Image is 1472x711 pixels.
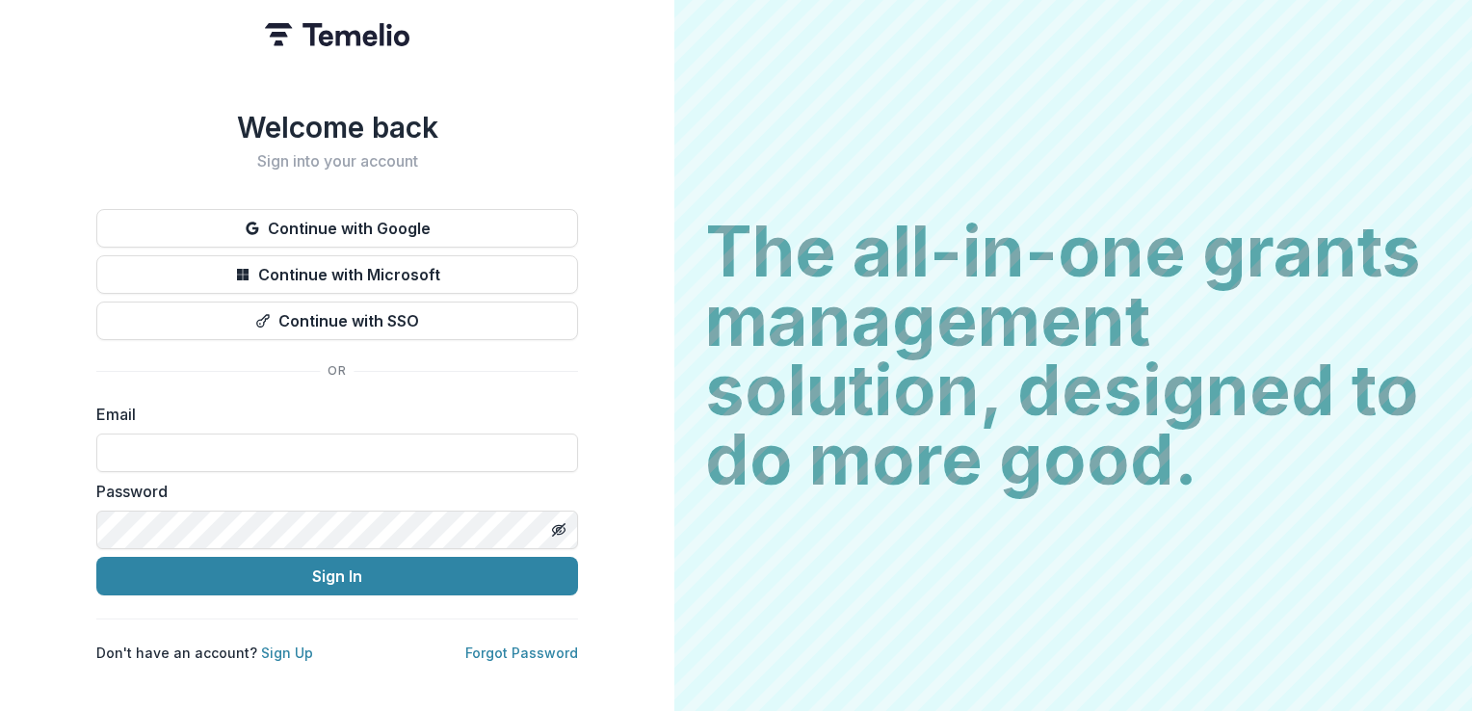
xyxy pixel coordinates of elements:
label: Email [96,403,566,426]
p: Don't have an account? [96,643,313,663]
button: Continue with Microsoft [96,255,578,294]
h1: Welcome back [96,110,578,145]
a: Sign Up [261,645,313,661]
button: Continue with Google [96,209,578,248]
a: Forgot Password [465,645,578,661]
img: Temelio [265,23,409,46]
h2: Sign into your account [96,152,578,171]
button: Continue with SSO [96,302,578,340]
button: Toggle password visibility [543,514,574,545]
label: Password [96,480,566,503]
button: Sign In [96,557,578,595]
